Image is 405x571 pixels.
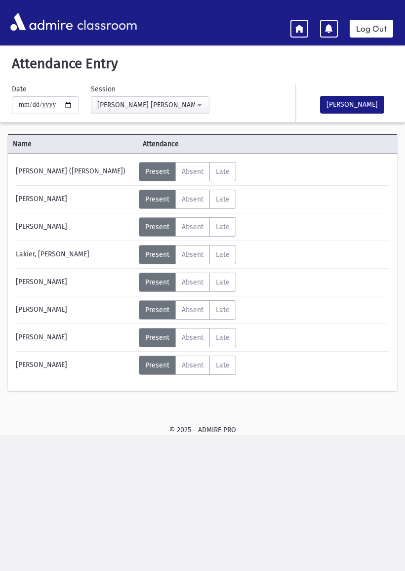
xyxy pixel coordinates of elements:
button: Morah Rivki Cohen-Limudei Kodesh(9:00AM-2:00PM) [91,96,209,114]
span: Late [216,195,230,204]
div: [PERSON_NAME] [11,356,139,375]
span: Name [8,139,138,149]
span: Absent [182,195,203,204]
span: Late [216,306,230,314]
span: Late [216,361,230,369]
span: classroom [75,9,137,35]
span: Present [145,278,169,286]
div: [PERSON_NAME] [PERSON_NAME]-Limudei Kodesh(9:00AM-2:00PM) [97,100,195,110]
img: AdmirePro [8,10,75,33]
label: Date [12,84,27,94]
span: Absent [182,278,203,286]
a: Log Out [350,20,393,38]
span: Absent [182,167,203,176]
button: [PERSON_NAME] [320,96,384,114]
span: Absent [182,223,203,231]
div: [PERSON_NAME] ([PERSON_NAME]) [11,162,139,181]
span: Late [216,167,230,176]
span: Late [216,278,230,286]
div: © 2025 - ADMIRE PRO [8,425,397,435]
div: AttTypes [139,162,236,181]
span: Present [145,223,169,231]
div: AttTypes [139,328,236,347]
div: [PERSON_NAME] [11,300,139,320]
span: Present [145,306,169,314]
div: [PERSON_NAME] [11,328,139,347]
div: AttTypes [139,300,236,320]
div: AttTypes [139,273,236,292]
div: Lakier, [PERSON_NAME] [11,245,139,264]
div: AttTypes [139,217,236,237]
div: AttTypes [139,356,236,375]
span: Late [216,333,230,342]
span: Present [145,167,169,176]
span: Present [145,361,169,369]
div: AttTypes [139,245,236,264]
span: Absent [182,306,203,314]
span: Late [216,250,230,259]
label: Session [91,84,116,94]
span: Present [145,250,169,259]
div: [PERSON_NAME] [11,190,139,209]
span: Present [145,333,169,342]
span: Present [145,195,169,204]
div: [PERSON_NAME] [11,217,139,237]
div: AttTypes [139,190,236,209]
h5: Attendance Entry [8,55,397,72]
span: Attendance [138,139,365,149]
div: [PERSON_NAME] [11,273,139,292]
span: Absent [182,333,203,342]
span: Absent [182,250,203,259]
span: Late [216,223,230,231]
span: Absent [182,361,203,369]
